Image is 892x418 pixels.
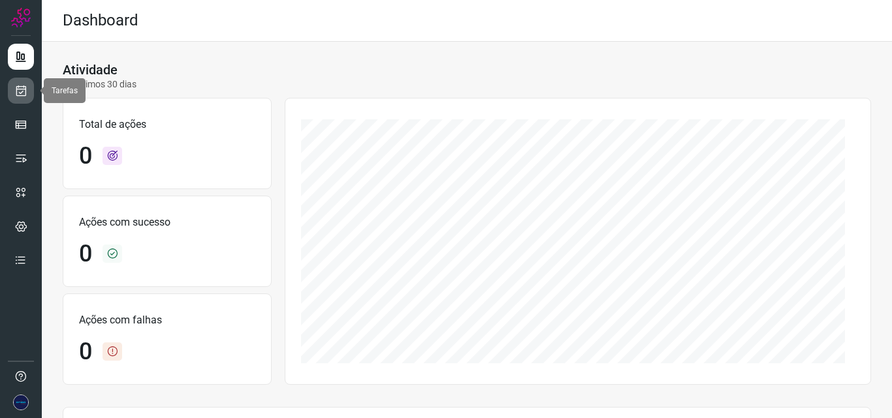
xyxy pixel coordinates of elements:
p: Últimos 30 dias [63,78,136,91]
h1: 0 [79,338,92,366]
img: ec3b18c95a01f9524ecc1107e33c14f6.png [13,395,29,410]
p: Total de ações [79,117,255,132]
img: Logo [11,8,31,27]
p: Ações com sucesso [79,215,255,230]
span: Tarefas [52,86,78,95]
h1: 0 [79,142,92,170]
h2: Dashboard [63,11,138,30]
p: Ações com falhas [79,312,255,328]
h1: 0 [79,240,92,268]
h3: Atividade [63,62,118,78]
